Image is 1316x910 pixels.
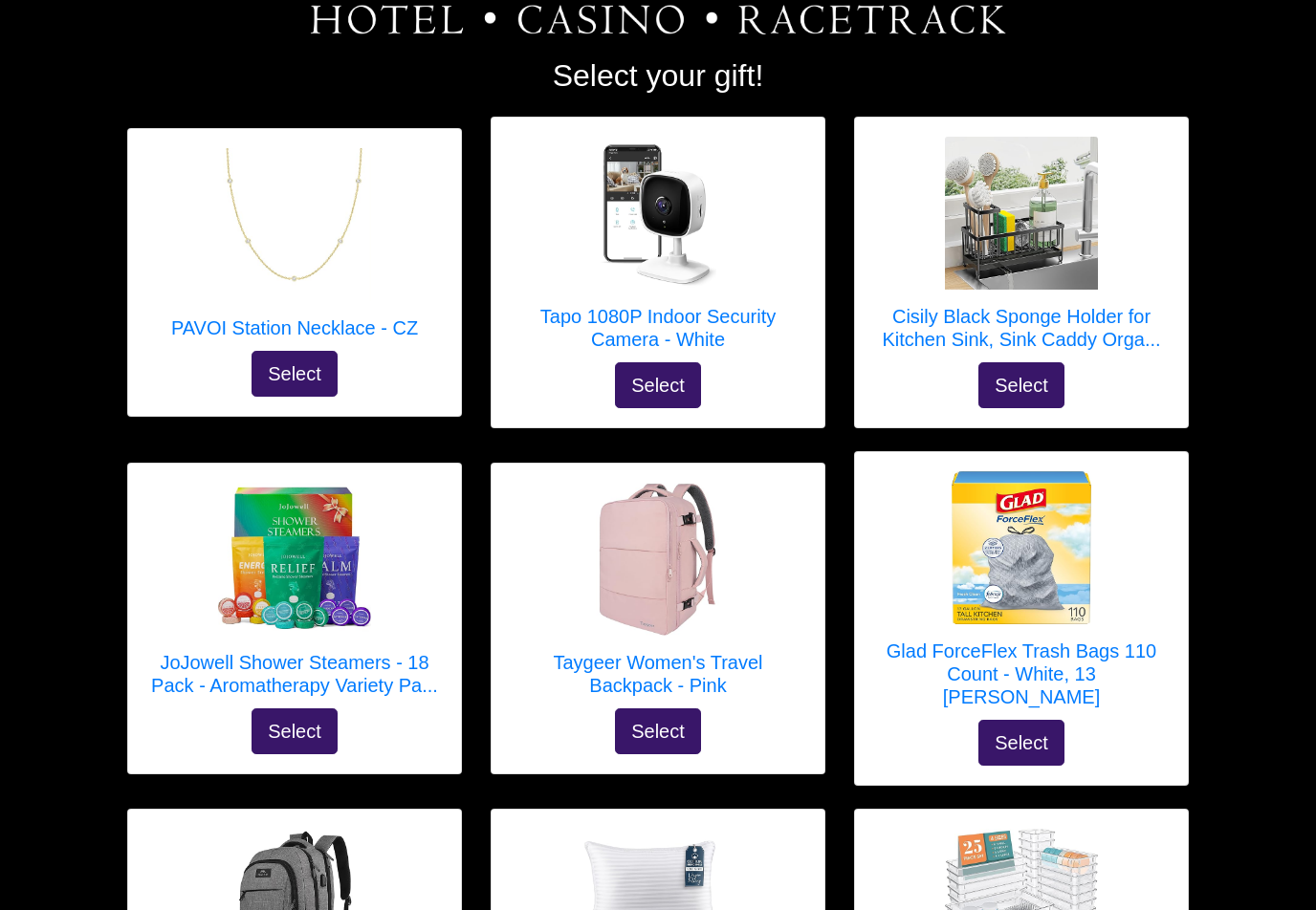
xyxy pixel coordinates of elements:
[581,483,735,636] img: Taygeer Women's Travel Backpack - Pink
[218,483,371,636] img: JoJowell Shower Steamers - 18 Pack - Aromatherapy Variety Pack
[945,471,1098,624] img: Glad ForceFlex Trash Bags 110 Count - White, 13 Gallon
[252,708,338,754] button: Select
[945,137,1098,290] img: Cisily Black Sponge Holder for Kitchen Sink, Sink Caddy Organizer with High Brush Holder, Kitchen...
[615,362,701,408] button: Select
[511,483,805,708] a: Taygeer Women's Travel Backpack - Pink Taygeer Women's Travel Backpack - Pink
[218,148,371,301] img: PAVOI Station Necklace - CZ
[874,471,1169,720] a: Glad ForceFlex Trash Bags 110 Count - White, 13 Gallon Glad ForceFlex Trash Bags 110 Count - Whit...
[874,639,1169,708] h5: Glad ForceFlex Trash Bags 110 Count - White, 13 [PERSON_NAME]
[127,57,1189,94] h2: Select your gift!
[511,137,805,362] a: Tapo 1080P Indoor Security Camera - White Tapo 1080P Indoor Security Camera - White
[252,351,338,397] button: Select
[511,305,805,351] h5: Tapo 1080P Indoor Security Camera - White
[978,720,1064,766] button: Select
[581,137,735,290] img: Tapo 1080P Indoor Security Camera - White
[171,148,418,351] a: PAVOI Station Necklace - CZ PAVOI Station Necklace - CZ
[171,316,418,339] h5: PAVOI Station Necklace - CZ
[511,651,805,697] h5: Taygeer Women's Travel Backpack - Pink
[874,305,1169,351] h5: Cisily Black Sponge Holder for Kitchen Sink, Sink Caddy Orga...
[147,483,442,708] a: JoJowell Shower Steamers - 18 Pack - Aromatherapy Variety Pack JoJowell Shower Steamers - 18 Pack...
[615,708,701,754] button: Select
[978,362,1064,408] button: Select
[874,137,1169,362] a: Cisily Black Sponge Holder for Kitchen Sink, Sink Caddy Organizer with High Brush Holder, Kitchen...
[147,651,442,697] h5: JoJowell Shower Steamers - 18 Pack - Aromatherapy Variety Pa...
